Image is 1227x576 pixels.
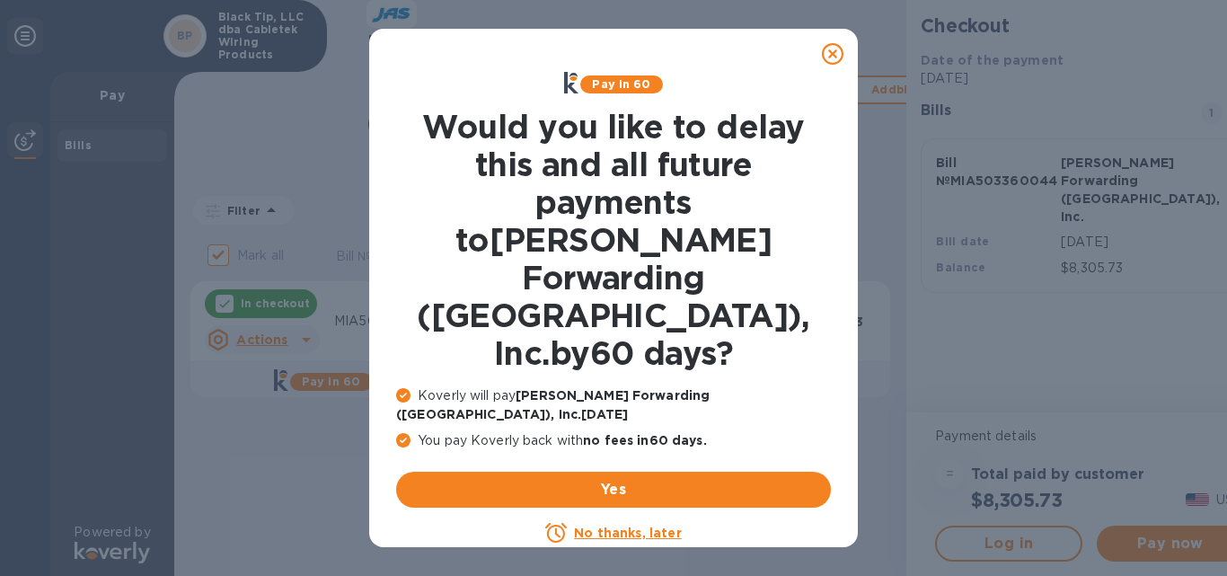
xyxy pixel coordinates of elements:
[583,433,706,448] b: no fees in 60 days .
[574,526,681,540] u: No thanks, later
[396,431,831,450] p: You pay Koverly back with
[396,472,831,508] button: Yes
[396,386,831,424] p: Koverly will pay
[396,388,710,421] b: [PERSON_NAME] Forwarding ([GEOGRAPHIC_DATA]), Inc. [DATE]
[592,77,650,91] b: Pay in 60
[410,479,817,501] span: Yes
[396,108,831,372] h1: Would you like to delay this and all future payments to [PERSON_NAME] Forwarding ([GEOGRAPHIC_DAT...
